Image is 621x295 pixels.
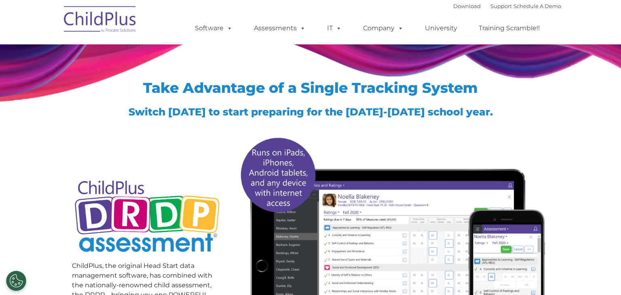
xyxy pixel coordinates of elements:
img: Copyright - DRDP Logo [72,172,223,263]
span: Take Advantage of a Single Tracking System [143,79,478,96]
a: IT [319,20,350,36]
iframe: Chat Widget [581,256,621,295]
button: Cookies Settings [6,271,26,291]
a: Software [187,20,241,36]
a: Company [355,20,412,36]
a: Schedule A Demo [513,3,561,9]
a: Training Scramble!! [471,20,548,36]
font: | [453,3,561,9]
a: Download [453,3,481,9]
img: ChildPlus by Procare Solutions [60,0,141,41]
span: Switch [DATE] to start preparing for the [DATE]-[DATE] school year. [129,106,493,118]
a: Assessments [246,20,314,36]
a: Support [490,3,512,9]
a: University [417,20,465,36]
